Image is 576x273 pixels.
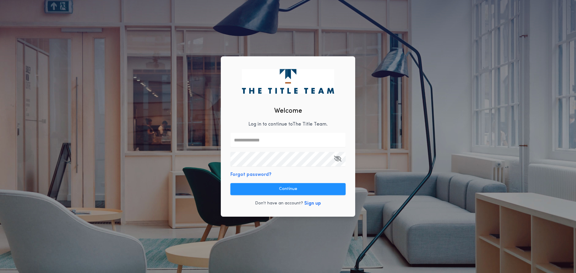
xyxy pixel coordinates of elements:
[230,171,271,178] button: Forgot password?
[255,200,303,206] p: Don't have an account?
[248,121,328,128] p: Log in to continue to The Title Team .
[230,183,346,195] button: Continue
[274,106,302,116] h2: Welcome
[304,200,321,207] button: Sign up
[242,69,334,93] img: logo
